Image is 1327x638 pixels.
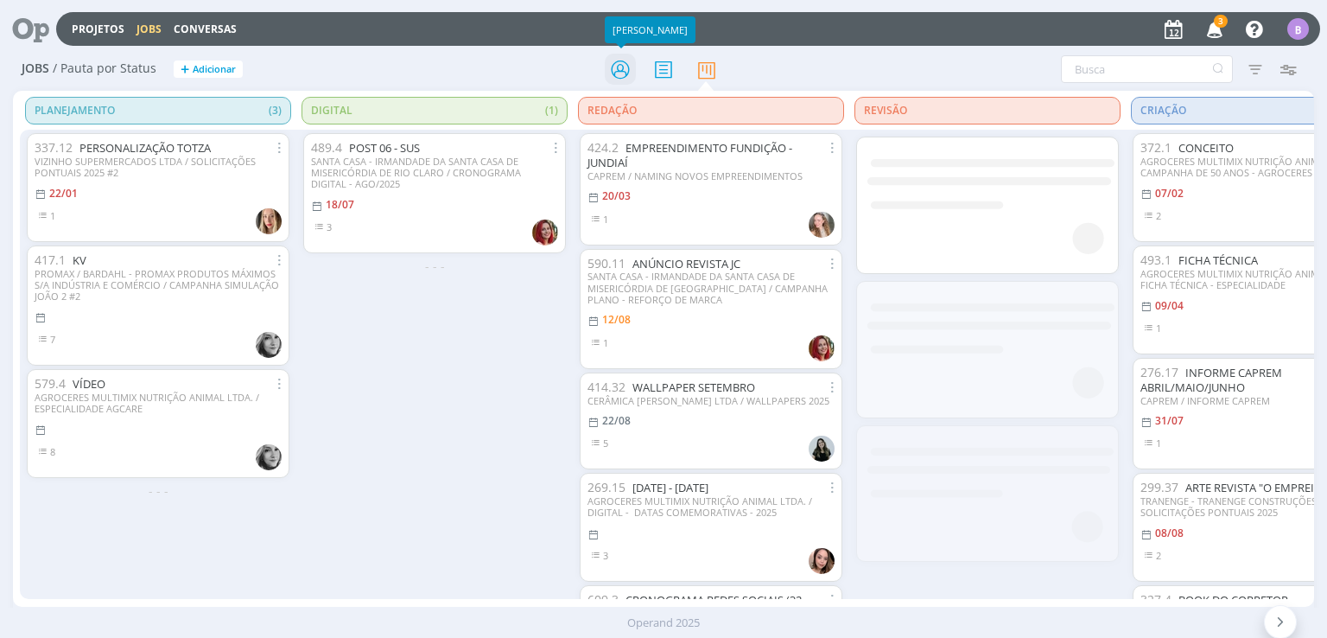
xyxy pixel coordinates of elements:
span: Jobs [22,61,49,76]
span: (3) [269,98,282,124]
img: G [809,212,835,238]
a: Jobs [137,22,162,36]
: 12/08 [602,312,631,327]
a: Projetos [72,22,124,36]
a: PERSONALIZAÇÃO TOTZA [79,140,211,156]
a: BOOK DO CORRETOR [1178,592,1288,608]
span: REDAÇÃO [578,97,844,124]
: 08/08 [1155,526,1184,540]
span: 3 [1214,15,1228,28]
div: AGROCERES MULTIMIX NUTRIÇÃO ANIMAL LTDA. / ESPECIALIDADE AGCARE [35,392,282,414]
span: 2 [1156,209,1161,222]
span: 493.1 [1140,252,1171,268]
div: VIZINHO SUPERMERCADOS LTDA / SOLICITAÇÕES PONTUAIS 2025 #2 [35,156,282,178]
span: 276.17 [1140,364,1178,380]
span: Adicionar [193,64,236,75]
a: INFORME CAPREM ABRIL/MAIO/JUNHO [1140,365,1282,395]
img: T [809,548,835,574]
span: 8 [50,445,55,458]
div: SANTA CASA - IRMANDADE DA SANTA CASA DE MISERICÓRDIA DE RIO CLARO / CRONOGRAMA DIGITAL - AGO/2025 [311,156,558,190]
button: Conversas [168,22,242,36]
input: Busca [1061,55,1233,83]
a: [DATE] - [DATE] [632,480,708,495]
button: B [1286,14,1310,44]
span: 3 [327,220,332,233]
span: 299.37 [1140,479,1178,495]
span: DIGITAL [302,97,568,124]
a: CRONOGRAMA REDES SOCIAIS (32 PEÇAS) [587,592,802,622]
span: 424.2 [587,139,619,156]
a: WALLPAPER SETEMBRO [632,380,755,395]
img: G [532,220,558,246]
div: B [1287,18,1309,40]
span: + [181,61,189,79]
span: 269.15 [587,479,625,495]
a: VÍDEO [73,376,105,392]
span: REVISÃO [854,97,1121,124]
span: 337.12 [35,139,73,156]
button: Jobs [131,22,167,36]
div: CERÂMICA [PERSON_NAME] LTDA / WALLPAPERS 2025 [587,395,835,406]
span: 327.4 [1140,591,1171,608]
: 22/01 [49,186,78,201]
img: V [809,436,835,462]
a: ANÚNCIO REVISTA JC [632,256,740,271]
span: 1 [1156,437,1161,450]
img: T [256,208,282,234]
a: POST 06 - SUS [349,140,420,156]
span: 7 [50,333,55,346]
div: [PERSON_NAME] [605,16,695,43]
img: J [256,444,282,470]
button: Projetos [67,22,130,36]
div: AGROCERES MULTIMIX NUTRIÇÃO ANIMAL LTDA. / DIGITAL - DATAS COMEMORATIVAS - 2025 [587,495,835,518]
: 22/08 [602,413,631,428]
span: 1 [1156,322,1161,335]
button: +Adicionar [174,61,243,79]
div: - - - [296,257,573,275]
: 07/02 [1155,186,1184,201]
: 18/07 [326,197,354,212]
span: 1 [50,209,55,222]
a: EMPREENDIMENTO FUNDIÇÃO - JUNDIAÍ [587,140,792,170]
span: PLANEJAMENTO [25,97,291,124]
div: PROMAX / BARDAHL - PROMAX PRODUTOS MÁXIMOS S/A INDÚSTRIA E COMÉRCIO / CAMPANHA SIMULAÇÃO JOÃO 2 #2 [35,268,282,303]
div: CAPREM / NAMING NOVOS EMPREENDIMENTOS [587,170,835,182]
span: 579.4 [35,375,66,392]
div: SANTA CASA - IRMANDADE DA SANTA CASA DE MISERICÓRDIA DE [GEOGRAPHIC_DATA] / CAMPANHA PLANO - REFO... [587,271,835,305]
: 20/03 [602,188,631,203]
span: 590.11 [587,255,625,271]
span: 414.32 [587,379,625,395]
a: Conversas [174,22,237,36]
img: J [256,332,282,358]
span: / Pauta por Status [53,61,156,76]
a: FICHA TÉCNICA [1178,252,1258,268]
span: 1 [603,336,608,349]
span: 609.3 [587,591,619,608]
: 09/04 [1155,298,1184,313]
span: 417.1 [35,252,66,268]
a: KV [73,252,86,268]
span: 2 [1156,549,1161,562]
div: - - - [20,482,296,500]
a: CONCEITO [1178,140,1234,156]
span: 3 [603,549,608,562]
span: 372.1 [1140,139,1171,156]
span: (1) [545,98,558,124]
img: G [809,335,835,361]
span: 489.4 [311,139,342,156]
span: 5 [603,437,608,450]
span: 1 [603,213,608,226]
: 31/07 [1155,413,1184,428]
button: 3 [1196,14,1231,45]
